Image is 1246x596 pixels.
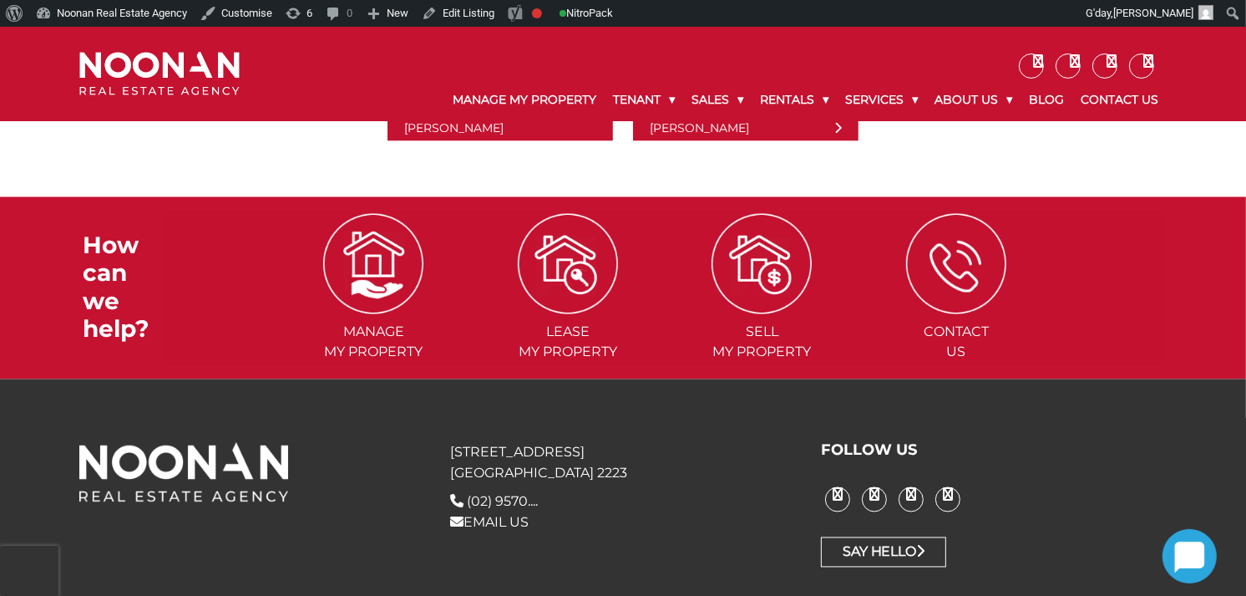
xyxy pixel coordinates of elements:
h3: How can we help? [84,232,167,344]
span: Lease my Property [472,323,663,363]
a: Blog [1021,79,1072,121]
a: ContactUs [861,255,1052,360]
img: Noonan Real Estate Agency [79,52,240,96]
a: [PERSON_NAME] [633,115,859,141]
a: Click to reveal phone number [467,494,538,510]
a: Tenant [605,79,683,121]
a: Manage My Property [444,79,605,121]
a: Managemy Property [278,255,469,360]
h3: FOLLOW US [821,442,1167,461]
a: Say Hello [821,537,946,568]
a: Leasemy Property [472,255,663,360]
span: Contact Us [861,323,1052,363]
img: ICONS [906,214,1006,314]
a: Services [837,79,926,121]
a: EMAIL US [450,515,529,531]
img: ICONS [518,214,618,314]
a: Rentals [752,79,837,121]
a: Sales [683,79,752,121]
a: Contact Us [1072,79,1167,121]
div: Focus keyphrase not set [532,8,542,18]
span: Manage my Property [278,323,469,363]
span: [PERSON_NAME] [1113,7,1193,19]
span: (02) 9570.... [467,494,538,510]
a: Sellmy Property [666,255,858,360]
a: About Us [926,79,1021,121]
span: Sell my Property [666,323,858,363]
img: ICONS [712,214,812,314]
img: ICONS [323,214,423,314]
p: [STREET_ADDRESS] [GEOGRAPHIC_DATA] 2223 [450,442,796,484]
